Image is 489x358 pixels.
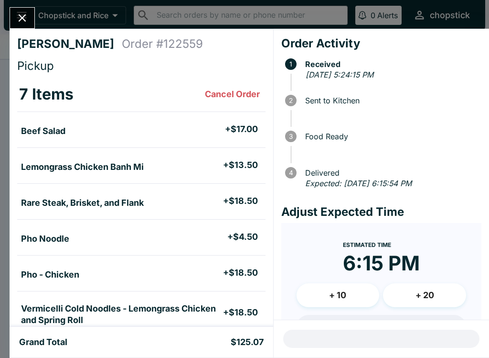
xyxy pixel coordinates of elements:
h5: Grand Total [19,336,67,348]
span: Delivered [300,168,481,177]
h5: Beef Salad [21,125,65,137]
button: Close [10,8,34,28]
h4: [PERSON_NAME] [17,37,122,51]
text: 2 [289,97,293,104]
h5: Pho Noodle [21,233,69,245]
button: + 20 [383,283,466,307]
button: + 10 [297,283,380,307]
h5: Rare Steak, Brisket, and Flank [21,197,144,209]
h5: + $18.50 [223,195,258,207]
h5: + $18.50 [223,307,258,318]
text: 1 [289,60,292,68]
h5: Vermicelli Cold Noodles - Lemongrass Chicken and Spring Roll [21,303,223,326]
h5: $125.07 [231,336,264,348]
em: [DATE] 5:24:15 PM [306,70,373,79]
h4: Order Activity [281,36,481,51]
button: Cancel Order [201,85,264,104]
text: 4 [288,169,293,177]
h5: + $18.50 [223,267,258,279]
h5: Pho - Chicken [21,269,79,280]
span: Pickup [17,59,54,73]
h5: Lemongrass Chicken Banh Mi [21,161,144,173]
text: 3 [289,133,293,140]
span: Sent to Kitchen [300,96,481,105]
h4: Order # 122559 [122,37,203,51]
span: Food Ready [300,132,481,141]
h5: + $4.50 [227,231,258,243]
span: Received [300,60,481,68]
span: Estimated Time [343,241,391,248]
h5: + $13.50 [223,159,258,171]
time: 6:15 PM [343,251,420,276]
h5: + $17.00 [225,123,258,135]
em: Expected: [DATE] 6:15:54 PM [305,179,412,188]
h3: 7 Items [19,85,74,104]
h4: Adjust Expected Time [281,205,481,219]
